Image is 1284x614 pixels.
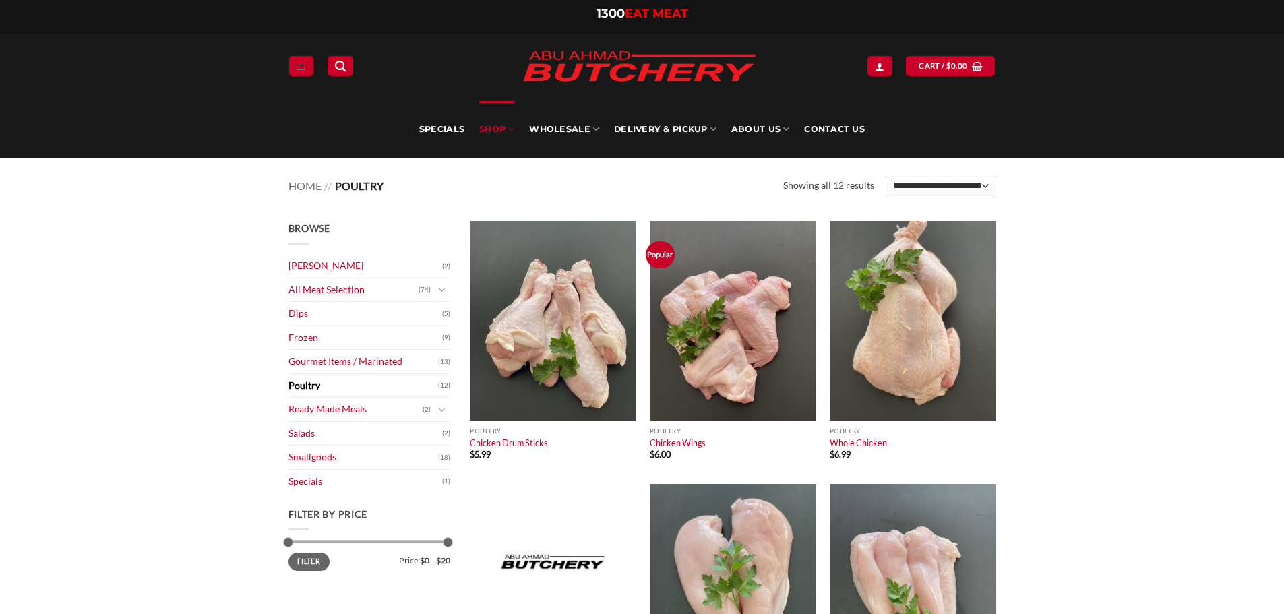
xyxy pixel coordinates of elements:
[597,6,625,21] span: 1300
[288,553,450,565] div: Price: —
[470,449,491,460] bdi: 5.99
[470,427,636,435] p: Poultry
[867,56,892,75] a: Login
[650,449,671,460] bdi: 6.00
[420,555,429,565] span: $0
[434,402,450,417] button: Toggle
[650,449,654,460] span: $
[442,328,450,348] span: (9)
[614,101,716,158] a: Delivery & Pickup
[288,326,442,350] a: Frozen
[625,6,688,21] span: EAT MEAT
[436,555,450,565] span: $20
[442,256,450,276] span: (2)
[470,437,548,448] a: Chicken Drum Sticks
[479,101,514,158] a: SHOP
[442,304,450,324] span: (5)
[288,553,330,571] button: Filter
[946,60,951,72] span: $
[804,101,865,158] a: Contact Us
[919,60,967,72] span: Cart /
[946,61,968,70] bdi: 0.00
[830,449,851,460] bdi: 6.99
[438,448,450,468] span: (18)
[830,427,996,435] p: Poultry
[288,179,322,192] a: Home
[335,179,384,192] span: Poultry
[438,352,450,372] span: (13)
[288,254,442,278] a: [PERSON_NAME]
[830,221,996,421] img: Whole Chicken
[328,56,353,75] a: Search
[511,42,767,93] img: Abu Ahmad Butchery
[324,179,332,192] span: //
[830,437,887,448] a: Whole Chicken
[288,422,442,446] a: Salads
[288,302,442,326] a: Dips
[288,278,419,302] a: All Meat Selection
[419,101,464,158] a: Specials
[289,56,313,75] a: Menu
[529,101,599,158] a: Wholesale
[288,350,438,373] a: Gourmet Items / Marinated
[650,427,816,435] p: Poultry
[288,470,442,493] a: Specials
[442,423,450,443] span: (2)
[470,221,636,421] img: Chicken Drum Sticks
[650,437,706,448] a: Chicken Wings
[288,398,423,421] a: Ready Made Meals
[423,400,431,420] span: (2)
[434,282,450,297] button: Toggle
[650,221,816,421] img: Chicken Wings
[288,446,438,469] a: Smallgoods
[288,374,438,398] a: Poultry
[783,178,874,193] p: Showing all 12 results
[830,449,834,460] span: $
[886,175,996,197] select: Shop order
[470,449,475,460] span: $
[731,101,789,158] a: About Us
[442,471,450,491] span: (1)
[906,56,995,75] a: View cart
[288,508,368,520] span: Filter by price
[288,222,330,234] span: Browse
[438,375,450,396] span: (12)
[597,6,688,21] a: 1300EAT MEAT
[419,280,431,300] span: (74)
